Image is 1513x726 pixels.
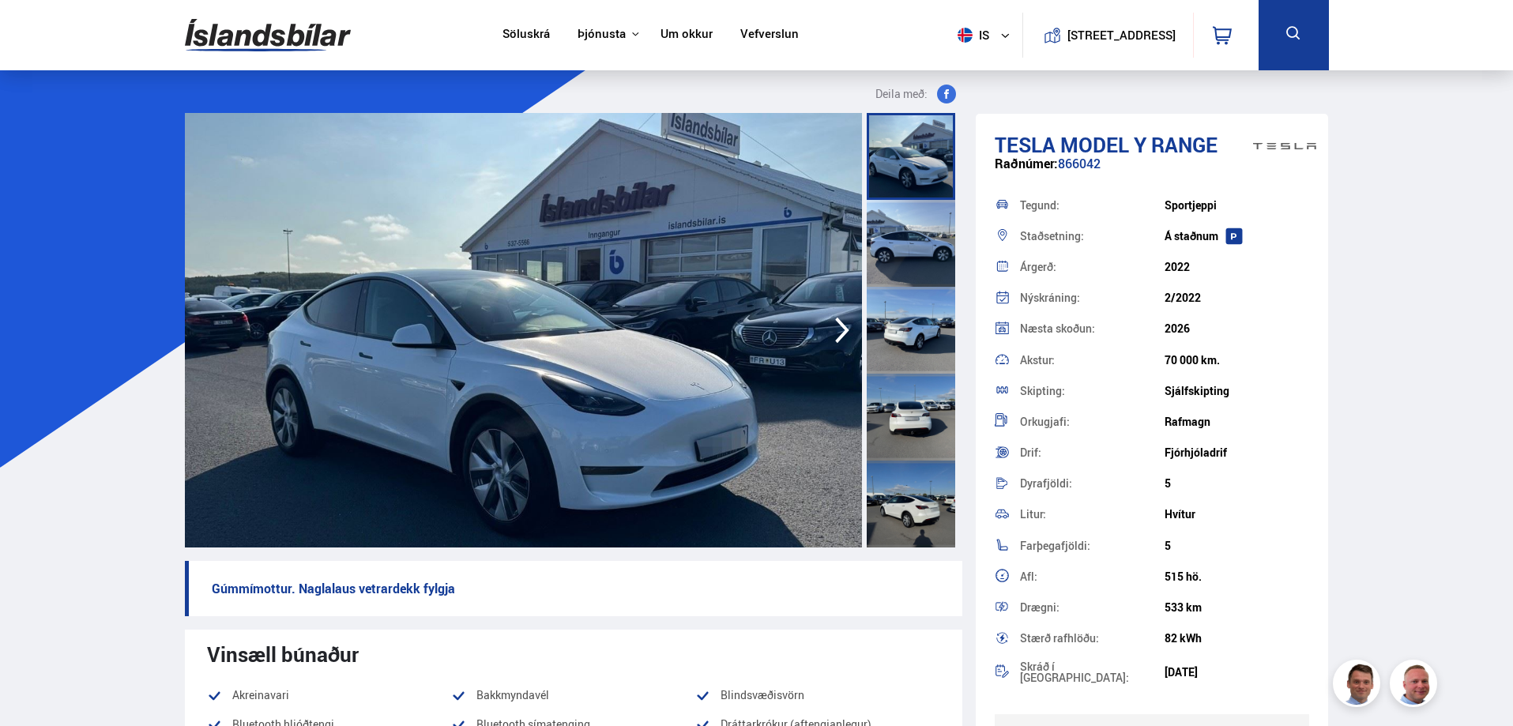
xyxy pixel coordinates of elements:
[1020,292,1165,303] div: Nýskráning:
[1165,292,1309,304] div: 2/2022
[1165,632,1309,645] div: 82 kWh
[1165,540,1309,552] div: 5
[1020,323,1165,334] div: Næsta skoðun:
[502,27,550,43] a: Söluskrá
[1020,355,1165,366] div: Akstur:
[578,27,626,42] button: Þjónusta
[185,113,862,547] img: 3519058.jpeg
[1020,447,1165,458] div: Drif:
[695,686,939,705] li: Blindsvæðisvörn
[1020,200,1165,211] div: Tegund:
[1165,446,1309,459] div: Fjórhjóladrif
[740,27,799,43] a: Vefverslun
[1165,385,1309,397] div: Sjálfskipting
[951,28,991,43] span: is
[185,9,351,61] img: G0Ugv5HjCgRt.svg
[1392,662,1440,709] img: siFngHWaQ9KaOqBr.png
[1020,571,1165,582] div: Afl:
[875,85,928,103] span: Deila með:
[1020,386,1165,397] div: Skipting:
[1074,28,1170,42] button: [STREET_ADDRESS]
[1020,661,1165,683] div: Skráð í [GEOGRAPHIC_DATA]:
[1020,509,1165,520] div: Litur:
[1165,508,1309,521] div: Hvítur
[1020,478,1165,489] div: Dyrafjöldi:
[1165,477,1309,490] div: 5
[13,6,60,54] button: Open LiveChat chat widget
[1020,261,1165,273] div: Árgerð:
[1020,416,1165,427] div: Orkugjafi:
[1165,666,1309,679] div: [DATE]
[995,155,1058,172] span: Raðnúmer:
[207,642,940,666] div: Vinsæll búnaður
[995,156,1310,187] div: 866042
[1020,602,1165,613] div: Drægni:
[451,686,695,705] li: Bakkmyndavél
[1165,570,1309,583] div: 515 hö.
[995,130,1056,159] span: Tesla
[1020,633,1165,644] div: Stærð rafhlöðu:
[1165,261,1309,273] div: 2022
[958,28,973,43] img: svg+xml;base64,PHN2ZyB4bWxucz0iaHR0cDovL3d3dy53My5vcmcvMjAwMC9zdmciIHdpZHRoPSI1MTIiIGhlaWdodD0iNT...
[1165,230,1309,243] div: Á staðnum
[1020,231,1165,242] div: Staðsetning:
[661,27,713,43] a: Um okkur
[185,561,962,616] p: Gúmmímottur. Naglalaus vetrardekk fylgja
[1020,540,1165,551] div: Farþegafjöldi:
[1031,13,1184,58] a: [STREET_ADDRESS]
[1165,354,1309,367] div: 70 000 km.
[1253,122,1316,171] img: brand logo
[1335,662,1383,709] img: FbJEzSuNWCJXmdc-.webp
[1165,416,1309,428] div: Rafmagn
[869,85,962,103] button: Deila með:
[1165,199,1309,212] div: Sportjeppi
[951,12,1022,58] button: is
[1165,601,1309,614] div: 533 km
[1060,130,1218,159] span: Model Y RANGE
[207,686,451,705] li: Akreinavari
[1165,322,1309,335] div: 2026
